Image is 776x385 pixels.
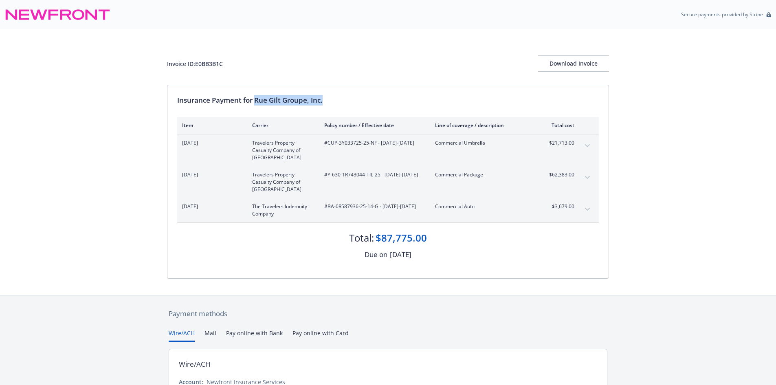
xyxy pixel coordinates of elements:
[435,171,531,178] span: Commercial Package
[581,171,594,184] button: expand content
[182,171,239,178] span: [DATE]
[292,329,349,342] button: Pay online with Card
[435,203,531,210] span: Commercial Auto
[252,139,311,161] span: Travelers Property Casualty Company of [GEOGRAPHIC_DATA]
[226,329,283,342] button: Pay online with Bank
[324,139,422,147] span: #CUP-3Y033725-25-NF - [DATE]-[DATE]
[324,122,422,129] div: Policy number / Effective date
[435,122,531,129] div: Line of coverage / description
[376,231,427,245] div: $87,775.00
[538,55,609,72] button: Download Invoice
[179,359,211,370] div: Wire/ACH
[252,203,311,218] span: The Travelers Indemnity Company
[204,329,216,342] button: Mail
[538,56,609,71] div: Download Invoice
[182,139,239,147] span: [DATE]
[252,171,311,193] span: Travelers Property Casualty Company of [GEOGRAPHIC_DATA]
[182,122,239,129] div: Item
[435,139,531,147] span: Commercial Umbrella
[365,249,387,260] div: Due on
[390,249,411,260] div: [DATE]
[349,231,374,245] div: Total:
[177,95,599,106] div: Insurance Payment for Rue Gilt Groupe, Inc.
[177,166,599,198] div: [DATE]Travelers Property Casualty Company of [GEOGRAPHIC_DATA]#Y-630-1R743044-TIL-25 - [DATE]-[DA...
[169,329,195,342] button: Wire/ACH
[581,139,594,152] button: expand content
[681,11,763,18] p: Secure payments provided by Stripe
[177,134,599,166] div: [DATE]Travelers Property Casualty Company of [GEOGRAPHIC_DATA]#CUP-3Y033725-25-NF - [DATE]-[DATE]...
[324,203,422,210] span: #BA-0R587936-25-14-G - [DATE]-[DATE]
[167,59,223,68] div: Invoice ID: E0BB3B1C
[544,203,574,210] span: $3,679.00
[581,203,594,216] button: expand content
[182,203,239,210] span: [DATE]
[169,308,607,319] div: Payment methods
[544,139,574,147] span: $21,713.00
[544,171,574,178] span: $62,383.00
[177,198,599,222] div: [DATE]The Travelers Indemnity Company#BA-0R587936-25-14-G - [DATE]-[DATE]Commercial Auto$3,679.00...
[544,122,574,129] div: Total cost
[252,122,311,129] div: Carrier
[324,171,422,178] span: #Y-630-1R743044-TIL-25 - [DATE]-[DATE]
